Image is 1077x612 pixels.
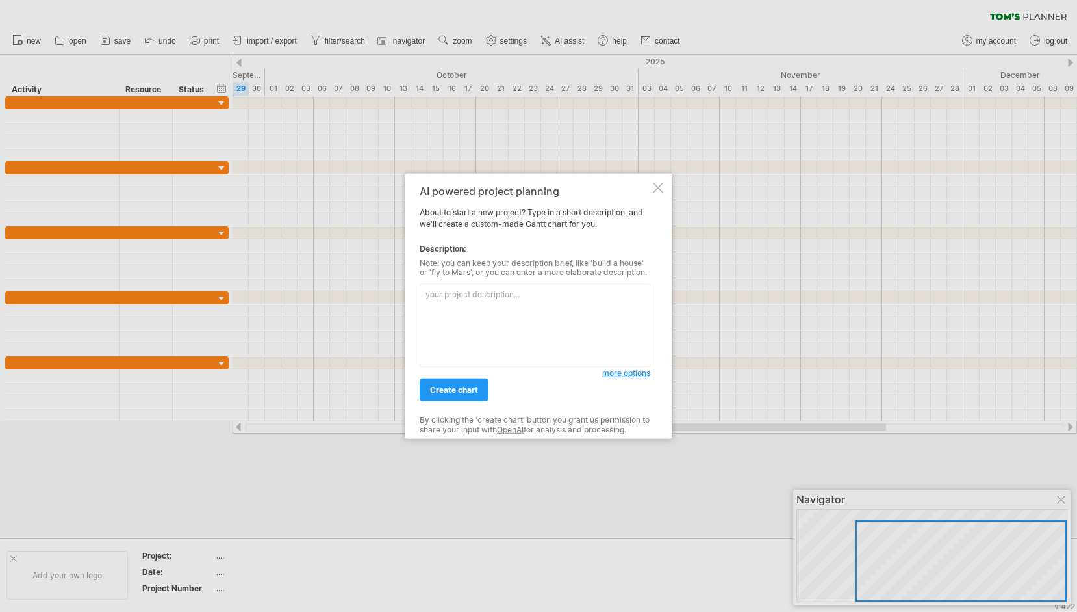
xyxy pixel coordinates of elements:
[602,368,650,378] span: more options
[602,367,650,379] a: more options
[420,379,488,401] a: create chart
[420,243,650,254] div: Description:
[430,385,478,395] span: create chart
[420,258,650,277] div: Note: you can keep your description brief, like 'build a house' or 'fly to Mars', or you can ente...
[420,185,650,427] div: About to start a new project? Type in a short description, and we'll create a custom-made Gantt c...
[497,424,524,434] a: OpenAI
[420,416,650,434] div: By clicking the 'create chart' button you grant us permission to share your input with for analys...
[420,185,650,196] div: AI powered project planning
